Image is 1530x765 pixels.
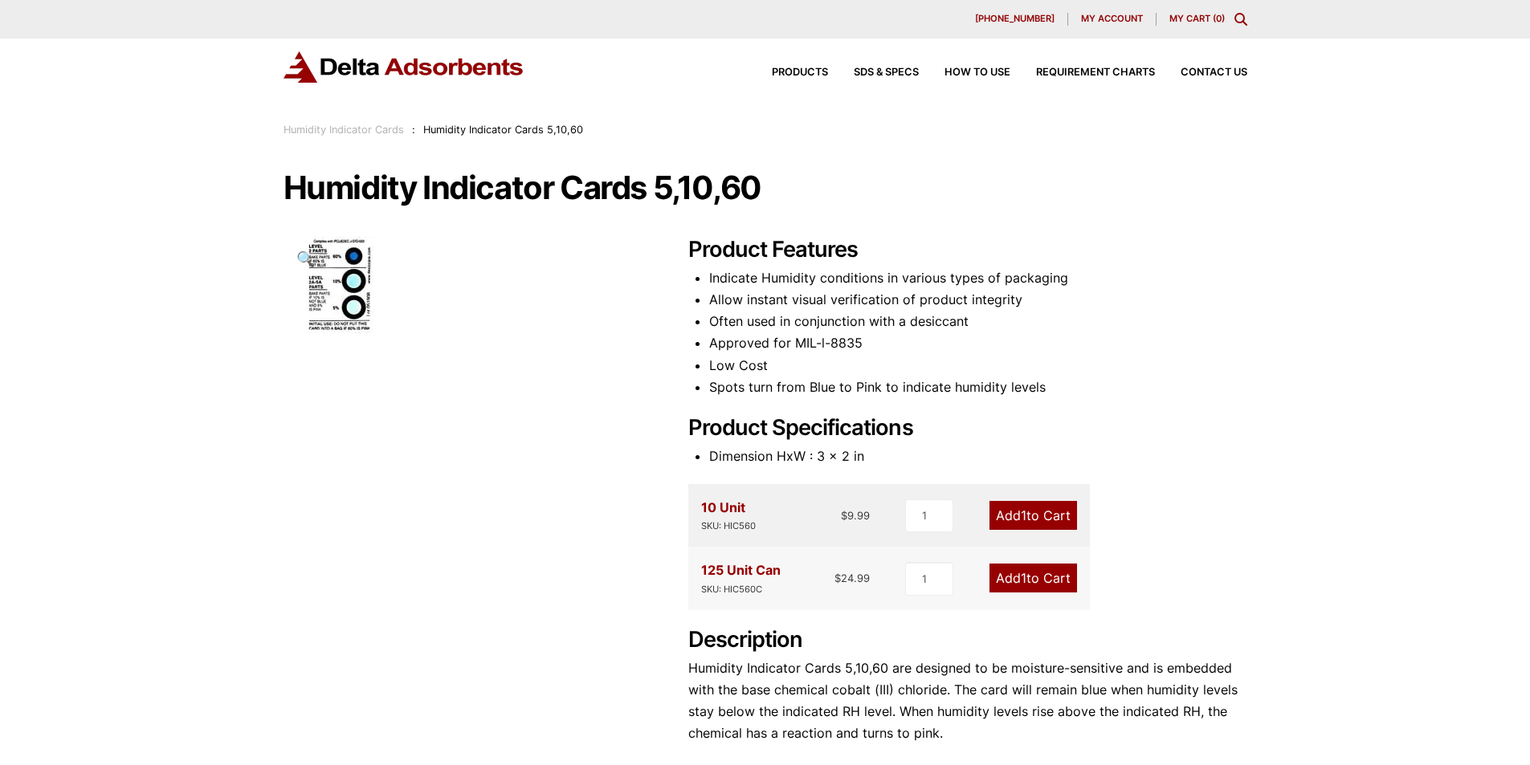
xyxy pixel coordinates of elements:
[945,67,1010,78] span: How to Use
[975,14,1055,23] span: [PHONE_NUMBER]
[1216,13,1222,24] span: 0
[284,237,328,281] a: View full-screen image gallery
[962,13,1068,26] a: [PHONE_NUMBER]
[1021,570,1026,586] span: 1
[1155,67,1247,78] a: Contact Us
[834,572,870,584] bdi: 24.99
[1036,67,1155,78] span: Requirement Charts
[688,415,1247,442] h2: Product Specifications
[1068,13,1157,26] a: My account
[1169,13,1225,24] a: My Cart (0)
[284,171,1247,205] h1: Humidity Indicator Cards 5,10,60
[709,267,1247,289] li: Indicate Humidity conditions in various types of packaging
[841,509,847,522] span: $
[688,627,1247,653] h2: Description
[919,67,1010,78] a: How to Use
[834,572,841,584] span: $
[841,509,870,522] bdi: 9.99
[284,237,396,333] img: Humidity Indicator Cards 5,10,60
[701,519,756,534] div: SKU: HIC560
[854,67,919,78] span: SDS & SPECS
[701,560,781,596] div: 125 Unit Can
[688,657,1247,745] p: Humidity Indicator Cards 5,10,60 are designed to be moisture-sensitive and is embedded with the b...
[746,67,828,78] a: Products
[989,501,1077,530] a: Add1to Cart
[701,497,756,534] div: 10 Unit
[709,311,1247,332] li: Often used in conjunction with a desiccant
[709,376,1247,398] li: Spots turn from Blue to Pink to indicate humidity levels
[709,332,1247,354] li: Approved for MIL-l-8835
[1021,507,1026,523] span: 1
[772,67,828,78] span: Products
[709,355,1247,376] li: Low Cost
[1181,67,1247,78] span: Contact Us
[989,564,1077,592] a: Add1to Cart
[701,582,781,597] div: SKU: HIC560C
[284,51,524,83] img: Delta Adsorbents
[412,124,415,136] span: :
[296,250,315,267] span: 🔍
[709,446,1247,467] li: Dimension HxW : 3 x 2 in
[688,237,1247,263] h2: Product Features
[423,124,583,136] span: Humidity Indicator Cards 5,10,60
[1234,13,1247,26] div: Toggle Modal Content
[1081,14,1143,23] span: My account
[828,67,919,78] a: SDS & SPECS
[284,275,396,291] a: Humidity Indicator Cards 5,10,60
[709,289,1247,311] li: Allow instant visual verification of product integrity
[284,124,404,136] a: Humidity Indicator Cards
[1010,67,1155,78] a: Requirement Charts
